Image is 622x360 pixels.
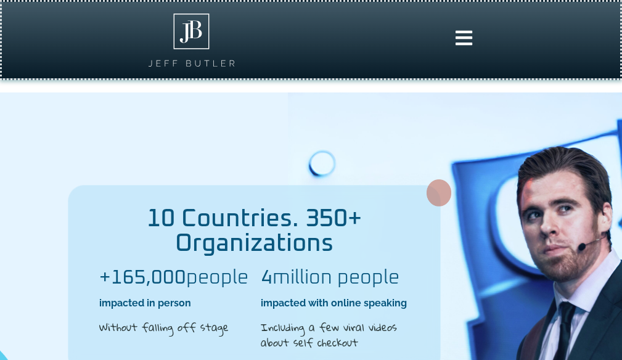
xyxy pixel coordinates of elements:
[99,319,248,335] h2: Without falling off stage
[261,297,410,310] h2: impacted with online speaking
[261,268,272,288] b: 4
[99,268,248,288] h2: people
[261,319,410,351] h2: Including a few viral videos about self checkout
[261,268,410,288] h2: million people
[68,207,440,256] h2: 10 Countries. 350+ Organizations
[99,268,186,288] b: +165,000
[99,297,248,310] h2: impacted in person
